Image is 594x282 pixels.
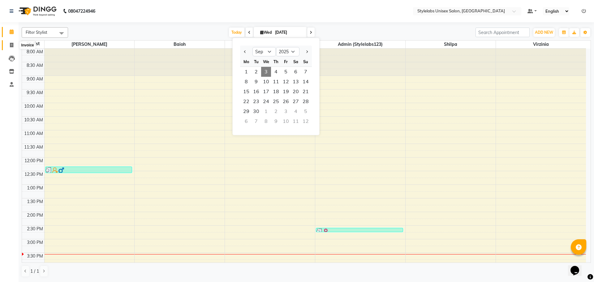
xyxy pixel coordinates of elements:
div: Thursday, September 25, 2025 [271,97,281,106]
b: 08047224946 [68,2,95,20]
span: 3 [261,67,271,77]
div: Saturday, October 4, 2025 [291,106,301,116]
span: [PERSON_NAME] [45,41,135,48]
div: Thursday, September 11, 2025 [271,77,281,87]
span: 7 [301,67,311,77]
span: Baioh [135,41,225,48]
div: Sunday, September 21, 2025 [301,87,311,97]
span: 17 [261,87,271,97]
span: 30 [251,106,261,116]
select: Select month [252,47,276,56]
div: Sunday, October 5, 2025 [301,106,311,116]
span: 11 [271,77,281,87]
span: Today [229,28,244,37]
img: logo [16,2,58,20]
span: 6 [291,67,301,77]
div: Friday, September 5, 2025 [281,67,291,77]
div: 1:00 PM [26,185,44,191]
div: 9:30 AM [25,89,44,96]
div: 2:00 PM [26,212,44,219]
div: Wednesday, September 17, 2025 [261,87,271,97]
div: 11:30 AM [23,144,44,150]
button: Next month [304,47,309,57]
div: Wednesday, September 3, 2025 [261,67,271,77]
button: ADD NEW [533,28,555,37]
span: [PERSON_NAME] [225,41,315,48]
div: Saturday, September 13, 2025 [291,77,301,87]
div: Monday, September 1, 2025 [241,67,251,77]
div: 3:30 PM [26,253,44,259]
div: Monday, September 29, 2025 [241,106,251,116]
div: Thursday, October 9, 2025 [271,116,281,126]
div: Friday, October 3, 2025 [281,106,291,116]
span: 23 [251,97,261,106]
iframe: chat widget [568,257,588,276]
div: 8:00 AM [25,49,44,55]
span: Admin (stylelabs123) [315,41,405,48]
select: Select year [276,47,299,56]
div: Su [301,57,311,67]
span: 5 [281,67,291,77]
div: Invoice [19,41,35,49]
div: Wednesday, September 10, 2025 [261,77,271,87]
div: Tuesday, September 23, 2025 [251,97,261,106]
span: 22 [241,97,251,106]
div: Tuesday, September 2, 2025 [251,67,261,77]
span: 21 [301,87,311,97]
div: Sunday, September 14, 2025 [301,77,311,87]
span: 26 [281,97,291,106]
span: 24 [261,97,271,106]
div: 9:00 AM [25,76,44,82]
div: Sunday, September 28, 2025 [301,97,311,106]
div: Sa [291,57,301,67]
span: 13 [291,77,301,87]
div: Monday, September 22, 2025 [241,97,251,106]
span: 1 / 1 [30,268,39,275]
div: Monday, September 8, 2025 [241,77,251,87]
div: Mo [241,57,251,67]
div: Tuesday, September 30, 2025 [251,106,261,116]
span: 14 [301,77,311,87]
div: Saturday, September 6, 2025 [291,67,301,77]
span: Filter Stylist [26,30,47,35]
input: 2025-09-03 [273,28,304,37]
input: Search Appointment [476,28,530,37]
div: 2:30 PM [26,226,44,232]
span: 29 [241,106,251,116]
div: Th [271,57,281,67]
div: Saturday, September 27, 2025 [291,97,301,106]
span: Wed [259,30,273,35]
div: 3:00 PM [26,239,44,246]
div: Tu [251,57,261,67]
div: Friday, September 12, 2025 [281,77,291,87]
span: 8 [241,77,251,87]
span: 9 [251,77,261,87]
div: Tuesday, October 7, 2025 [251,116,261,126]
span: Virzinia [496,41,586,48]
div: Tuesday, September 16, 2025 [251,87,261,97]
div: Tuesday, September 9, 2025 [251,77,261,87]
div: Monday, September 15, 2025 [241,87,251,97]
div: Wednesday, October 8, 2025 [261,116,271,126]
div: Friday, October 10, 2025 [281,116,291,126]
span: 28 [301,97,311,106]
div: 1:30 PM [26,198,44,205]
div: 10:30 AM [23,117,44,123]
span: 10 [261,77,271,87]
div: Thursday, October 2, 2025 [271,106,281,116]
span: 25 [271,97,281,106]
div: Saturday, October 11, 2025 [291,116,301,126]
div: We [261,57,271,67]
div: 11:00 AM [23,130,44,137]
div: 10:00 AM [23,103,44,110]
div: Fr [281,57,291,67]
span: 16 [251,87,261,97]
div: Sunday, October 12, 2025 [301,116,311,126]
span: 4 [271,67,281,77]
div: Monday, October 6, 2025 [241,116,251,126]
span: 2 [251,67,261,77]
span: 20 [291,87,301,97]
span: ADD NEW [535,30,553,35]
span: 19 [281,87,291,97]
span: 18 [271,87,281,97]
